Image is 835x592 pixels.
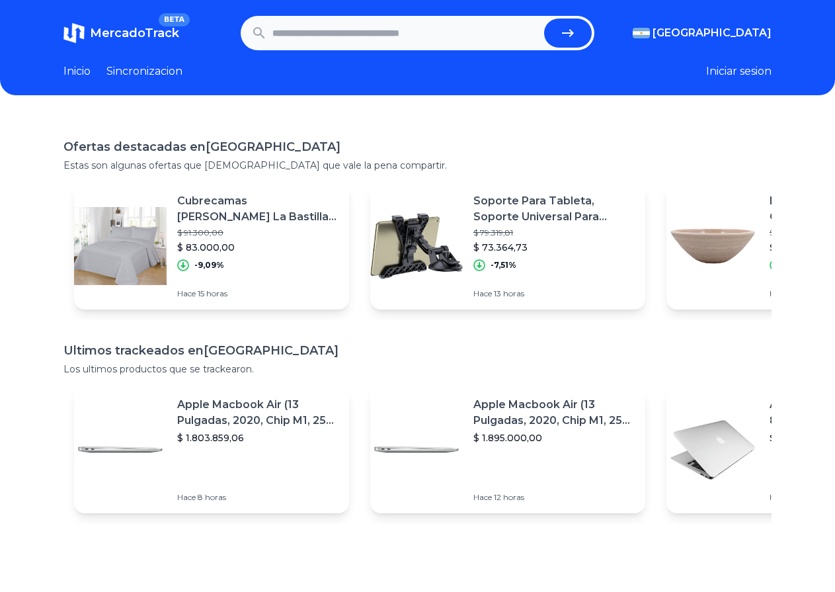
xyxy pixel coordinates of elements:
p: Apple Macbook Air (13 Pulgadas, 2020, Chip M1, 256 Gb De Ssd, 8 Gb De Ram) - Plata [177,397,338,429]
button: Iniciar sesion [706,63,772,79]
p: Hace 15 horas [177,288,338,299]
span: BETA [159,13,190,26]
p: Cubrecamas [PERSON_NAME] La Bastilla [PERSON_NAME] Size Merida Cuo Tas Color Gris Perla [177,193,338,225]
h1: Ofertas destacadas en [GEOGRAPHIC_DATA] [63,138,772,156]
img: Featured image [666,403,759,496]
a: MercadoTrackBETA [63,22,179,44]
p: -9,09% [194,260,224,271]
img: MercadoTrack [63,22,85,44]
a: Sincronizacion [106,63,182,79]
p: $ 1.895.000,00 [473,431,635,444]
img: Featured image [74,403,167,496]
img: Featured image [666,200,759,292]
p: Estas son algunas ofertas que [DEMOGRAPHIC_DATA] que vale la pena compartir. [63,159,772,172]
a: Featured imageSoporte Para Tableta, Soporte Universal Para Tableta Ohlpro$ 79.319,81$ 73.364,73-7... [370,183,645,310]
span: MercadoTrack [90,26,179,40]
p: $ 83.000,00 [177,241,338,254]
p: $ 1.803.859,06 [177,431,338,444]
h1: Ultimos trackeados en [GEOGRAPHIC_DATA] [63,341,772,360]
img: Featured image [370,403,463,496]
img: Featured image [74,200,167,292]
p: Hace 8 horas [177,492,338,503]
a: Featured imageApple Macbook Air (13 Pulgadas, 2020, Chip M1, 256 Gb De Ssd, 8 Gb De Ram) - Plata$... [370,386,645,513]
p: Hace 13 horas [473,288,635,299]
a: Featured imageApple Macbook Air (13 Pulgadas, 2020, Chip M1, 256 Gb De Ssd, 8 Gb De Ram) - Plata$... [74,386,349,513]
p: Soporte Para Tableta, Soporte Universal Para Tableta Ohlpro [473,193,635,225]
button: [GEOGRAPHIC_DATA] [633,25,772,41]
p: Hace 12 horas [473,492,635,503]
p: $ 79.319,81 [473,228,635,238]
img: Featured image [370,200,463,292]
img: Argentina [633,28,650,38]
a: Featured imageCubrecamas [PERSON_NAME] La Bastilla [PERSON_NAME] Size Merida Cuo Tas Color Gris P... [74,183,349,310]
p: $ 91.300,00 [177,228,338,238]
p: -7,51% [491,260,516,271]
span: [GEOGRAPHIC_DATA] [653,25,772,41]
a: Inicio [63,63,91,79]
p: Apple Macbook Air (13 Pulgadas, 2020, Chip M1, 256 Gb De Ssd, 8 Gb De Ram) - Plata [473,397,635,429]
p: Los ultimos productos que se trackearon. [63,362,772,376]
p: $ 73.364,73 [473,241,635,254]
